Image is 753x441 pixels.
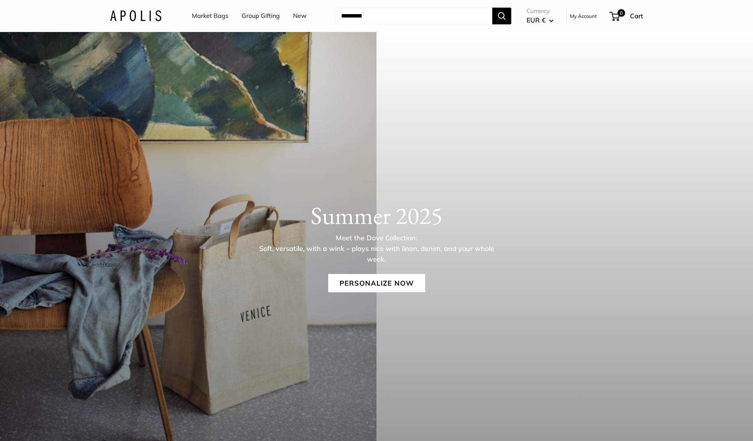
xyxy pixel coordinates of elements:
a: 0 Cart [610,10,643,22]
img: Apolis [110,10,161,21]
a: Group Gifting [242,10,280,22]
span: EUR € [526,16,546,24]
button: Search [492,8,511,24]
a: New [293,10,306,22]
input: Search... [335,8,492,24]
h1: Summer 2025 [110,201,643,230]
a: My Account [570,11,597,21]
button: EUR € [526,14,554,26]
a: Personalize Now [328,274,425,292]
a: Market Bags [192,10,228,22]
p: Meet the Dove Collection: Soft, versatile, with a wink – plays nice with linen, denim, and your w... [253,233,500,265]
span: Currency [526,6,554,16]
span: Cart [630,12,643,20]
span: 0 [617,9,625,17]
